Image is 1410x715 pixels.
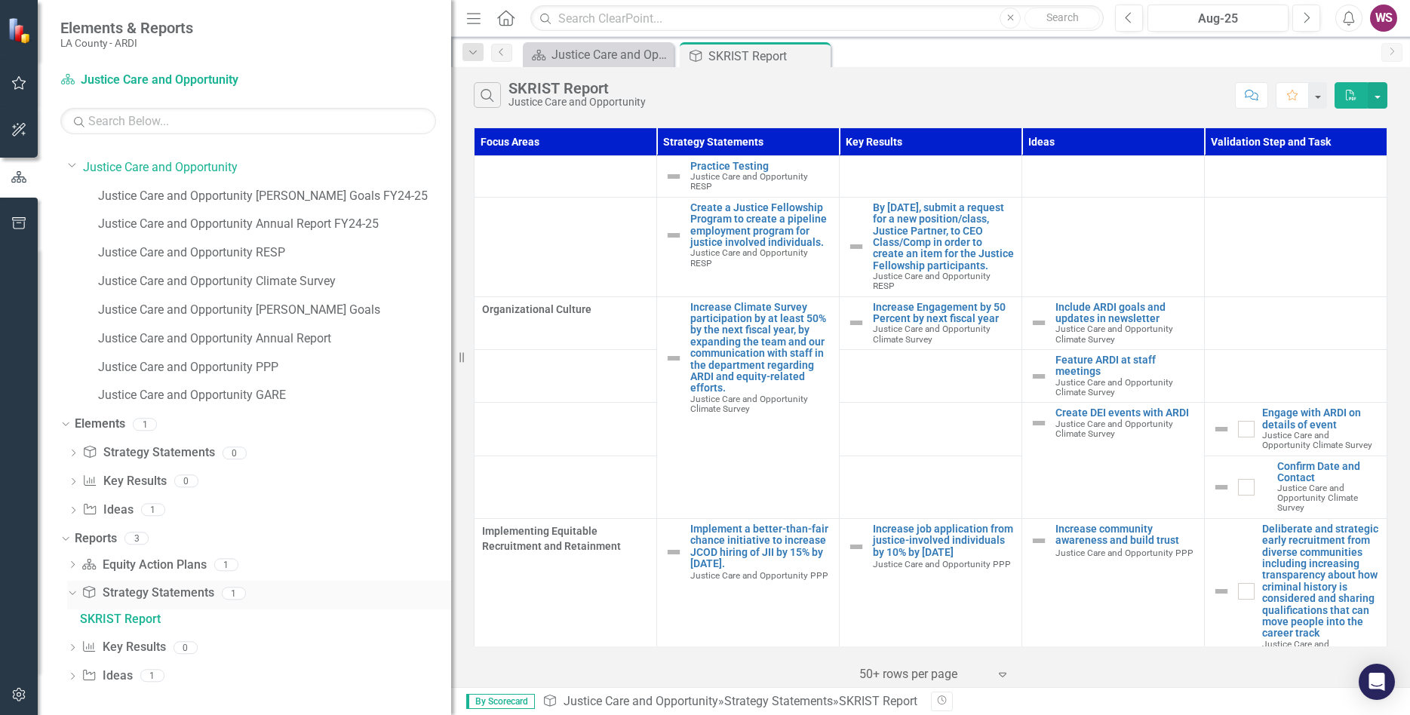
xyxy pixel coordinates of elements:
div: SKRIST Report [839,694,917,708]
span: Implementing Equitable Recruitment and Retainment [482,523,649,554]
a: SKRIST Report [76,607,451,631]
span: By Scorecard [466,694,535,709]
td: Double-Click to Edit Right Click for Context Menu [1022,349,1205,402]
div: 1 [141,504,165,517]
a: Strategy Statements [82,444,214,462]
button: Search [1024,8,1100,29]
img: Not Defined [847,238,865,256]
a: Reports [75,530,117,548]
button: WS [1370,5,1397,32]
span: Justice Care and Opportunity RESP [873,271,991,291]
div: 0 [174,475,198,488]
div: SKRIST Report [80,612,451,626]
a: Justice Care and Opportunity [60,72,249,89]
small: LA County - ARDI [60,37,193,49]
span: Justice Care and Opportunity RESP [690,171,808,192]
a: Deliberate and strategic early recruitment from diverse communities including increasing transpar... [1262,523,1379,640]
td: Double-Click to Edit Right Click for Context Menu [1205,518,1387,664]
span: Organizational Culture [482,302,649,317]
td: Double-Click to Edit Right Click for Context Menu [840,197,1022,296]
td: Double-Click to Edit Right Click for Context Menu [1205,403,1387,456]
span: Justice Care and Opportunity PPP [690,570,828,581]
img: Not Defined [665,226,683,244]
a: Elements [75,416,125,433]
button: Aug-25 [1147,5,1289,32]
img: Not Defined [847,538,865,556]
a: Justice Care and Opportunity Welcome Page [527,45,670,64]
span: Justice Care and Opportunity PPP [1055,548,1193,558]
input: Search ClearPoint... [530,5,1104,32]
a: Strategy Statements [724,694,833,708]
span: Justice Care and Opportunity Climate Survey [1055,324,1173,344]
a: Justice Care and Opportunity RESP [98,244,451,262]
a: Feature ARDI at staff meetings [1055,354,1197,378]
div: SKRIST Report [708,47,827,66]
div: 1 [133,418,157,431]
img: Not Defined [665,543,683,561]
a: Justice Care and Opportunity Annual Report [98,330,451,348]
td: Double-Click to Edit Right Click for Context Menu [1022,296,1205,349]
div: 1 [140,670,164,683]
a: Create a Justice Fellowship Program to create a pipeline employment program for justice involved ... [690,202,831,249]
a: Strategy Statements [81,585,213,602]
td: Double-Click to Edit Right Click for Context Menu [840,296,1022,349]
a: Justice Care and Opportunity GARE [98,387,451,404]
a: By [DATE], submit a request for a new position/class, Justice Partner, to CEO Class/Comp in order... [873,202,1014,272]
div: 1 [222,587,246,600]
a: Justice Care and Opportunity Annual Report FY24-25 [98,216,451,233]
div: SKRIST Report [508,80,646,97]
a: Include ARDI goals and updates in newsletter [1055,302,1197,325]
span: Justice Care and Opportunity PPP [1262,639,1331,659]
img: Not Defined [1030,532,1048,550]
span: Justice Care and Opportunity Climate Survey [1055,377,1173,397]
span: Justice Care and Opportunity RESP [690,247,808,268]
div: 0 [223,446,247,459]
a: Ideas [81,667,132,685]
a: Justice Care and Opportunity [83,159,451,176]
div: 1 [214,558,238,571]
a: Implement a better-than-fair chance initiative to increase JCOD hiring of JII by 15% by [DATE]. [690,523,831,570]
img: Not Defined [1030,414,1048,432]
img: Not Defined [665,167,683,186]
a: Key Results [81,639,165,656]
img: Not Defined [1030,367,1048,385]
a: Justice Care and Opportunity PPP [98,359,451,376]
a: Key Results [82,473,166,490]
a: Equity Action Plans [81,557,206,574]
a: Justice Care and Opportunity Climate Survey [98,273,451,290]
a: Justice Care and Opportunity [PERSON_NAME] Goals FY24-25 [98,188,451,205]
div: Aug-25 [1153,10,1283,28]
div: 3 [124,532,149,545]
td: Double-Click to Edit Right Click for Context Menu [1022,403,1205,519]
img: Not Defined [665,349,683,367]
div: Open Intercom Messenger [1359,664,1395,700]
img: ClearPoint Strategy [8,17,34,43]
img: Not Defined [1212,478,1230,496]
a: Increase community awareness and build trust [1055,523,1197,547]
span: Justice Care and Opportunity PPP [873,559,1011,569]
a: Ideas [82,502,133,519]
span: Justice Care and Opportunity Climate Survey [873,324,991,344]
span: Justice Care and Opportunity Climate Survey [1277,483,1358,513]
img: Not Defined [1212,420,1230,438]
input: Search Below... [60,108,436,134]
span: Justice Care and Opportunity Climate Survey [690,394,808,414]
td: Double-Click to Edit Right Click for Context Menu [1205,456,1387,518]
td: Double-Click to Edit Right Click for Context Menu [657,197,840,296]
td: Double-Click to Edit Right Click for Context Menu [657,156,840,198]
a: Confirm Date and Contact [1277,461,1379,484]
a: Increase Climate Survey participation by at least 50% by the next fiscal year, by expanding the t... [690,302,831,394]
div: 0 [174,641,198,654]
span: Justice Care and Opportunity Climate Survey [1055,419,1173,439]
span: Elements & Reports [60,19,193,37]
span: Search [1046,11,1079,23]
div: Justice Care and Opportunity Welcome Page [551,45,670,64]
a: Increase Engagement by 50 Percent by next fiscal year [873,302,1014,325]
a: Create DEI events with ARDI [1055,407,1197,419]
div: Justice Care and Opportunity [508,97,646,108]
a: Increase job application from justice-involved individuals by 10% by [DATE] [873,523,1014,558]
img: Not Defined [847,314,865,332]
a: Justice Care and Opportunity [PERSON_NAME] Goals [98,302,451,319]
td: Double-Click to Edit [475,518,657,664]
span: Justice Care and Opportunity Climate Survey [1262,430,1372,450]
